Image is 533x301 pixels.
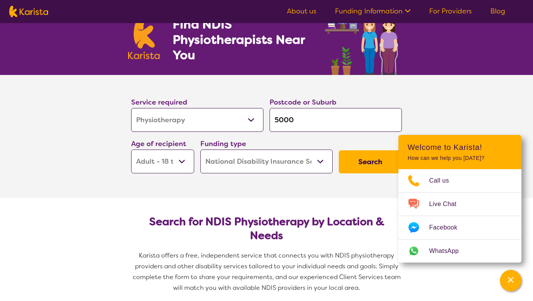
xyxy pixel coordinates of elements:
h1: Find NDIS Physiotherapists Near You [173,17,315,63]
a: Blog [490,7,505,16]
button: Channel Menu [500,270,521,291]
img: Karista logo [9,6,48,17]
span: Live Chat [429,198,466,210]
label: Funding type [200,139,246,148]
label: Postcode or Suburb [270,98,336,107]
span: WhatsApp [429,245,468,257]
p: Karista offers a free, independent service that connects you with NDIS physiotherapy providers an... [128,250,405,293]
div: Channel Menu [398,135,521,263]
img: Karista logo [128,18,160,59]
p: How can we help you [DATE]? [408,155,512,161]
label: Service required [131,98,187,107]
label: Age of recipient [131,139,186,148]
a: About us [287,7,316,16]
input: Type [270,108,402,132]
span: Facebook [429,222,466,233]
ul: Choose channel [398,169,521,263]
h2: Search for NDIS Physiotherapy by Location & Needs [137,215,396,243]
span: Call us [429,175,458,186]
h2: Welcome to Karista! [408,143,512,152]
a: For Providers [429,7,472,16]
a: Web link opens in a new tab. [398,239,521,263]
a: Funding Information [335,7,411,16]
button: Search [339,150,402,173]
img: physiotherapy [323,8,405,75]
